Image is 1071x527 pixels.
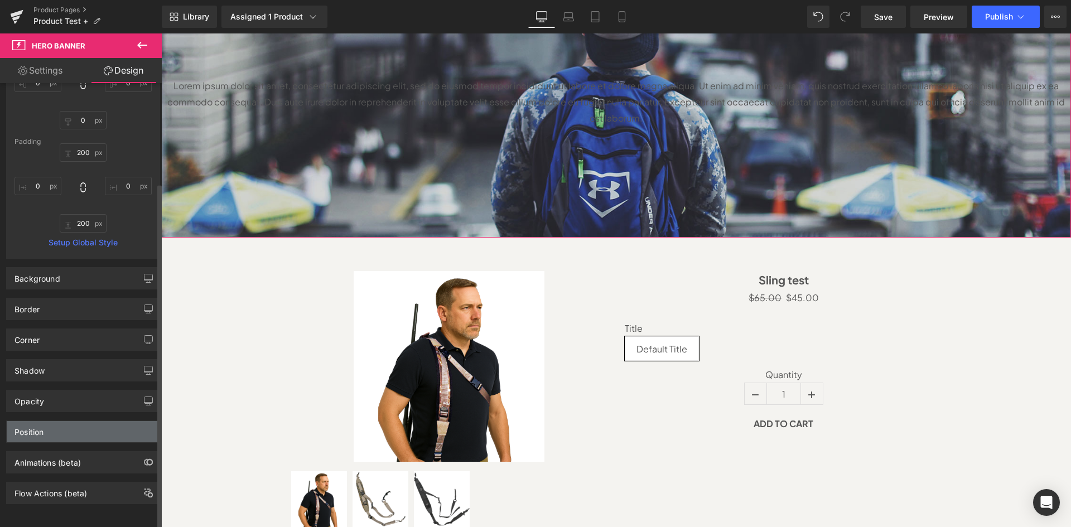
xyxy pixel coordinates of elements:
[15,138,152,146] div: Padding
[592,384,652,396] span: Add To Cart
[105,177,152,195] input: 0
[910,6,967,28] a: Preview
[597,240,648,253] a: Sling test
[15,268,60,283] div: Background
[15,177,61,195] input: 0
[475,303,526,327] span: Default Title
[582,6,609,28] a: Tablet
[192,238,383,428] img: Sling test
[83,58,164,83] a: Design
[464,336,781,349] label: Quantity
[625,257,658,273] span: $45.00
[573,376,672,404] button: Add To Cart
[972,6,1040,28] button: Publish
[15,390,44,406] div: Opacity
[1033,489,1060,516] div: Open Intercom Messenger
[162,6,217,28] a: New Library
[60,143,107,162] input: 0
[253,438,312,497] a: Sling test
[130,438,189,497] a: Sling test
[985,12,1013,21] span: Publish
[33,17,88,26] span: Product Test +
[183,12,209,22] span: Library
[253,438,308,494] img: Sling test
[15,298,40,314] div: Border
[191,438,250,497] a: Sling test
[609,6,635,28] a: Mobile
[15,482,87,498] div: Flow Actions (beta)
[15,238,152,247] a: Setup Global Style
[15,329,40,345] div: Corner
[555,6,582,28] a: Laptop
[230,11,319,22] div: Assigned 1 Product
[60,214,107,233] input: 0
[60,111,107,129] input: 0
[464,289,781,303] label: Title
[15,360,45,375] div: Shadow
[32,41,85,50] span: Hero Banner
[924,11,954,23] span: Preview
[130,438,186,494] img: Sling test
[874,11,893,23] span: Save
[15,452,81,467] div: Animations (beta)
[1044,6,1067,28] button: More
[15,421,44,437] div: Position
[191,438,247,494] img: Sling test
[834,6,856,28] button: Redo
[33,6,162,14] a: Product Pages
[587,258,620,270] span: $65.00
[528,6,555,28] a: Desktop
[807,6,829,28] button: Undo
